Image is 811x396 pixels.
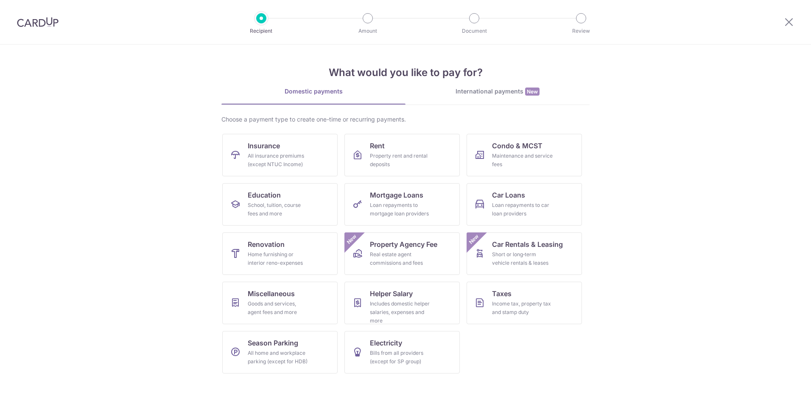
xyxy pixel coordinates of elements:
[221,65,590,80] h4: What would you like to pay for?
[248,338,298,348] span: Season Parking
[248,250,309,267] div: Home furnishing or interior reno-expenses
[248,289,295,299] span: Miscellaneous
[467,134,582,176] a: Condo & MCSTMaintenance and service fees
[221,87,405,96] div: Domestic payments
[492,190,525,200] span: Car Loans
[222,134,338,176] a: InsuranceAll insurance premiums (except NTUC Income)
[248,201,309,218] div: School, tuition, course fees and more
[405,87,590,96] div: International payments
[370,201,431,218] div: Loan repayments to mortgage loan providers
[492,239,563,249] span: Car Rentals & Leasing
[550,27,612,35] p: Review
[467,183,582,226] a: Car LoansLoan repayments to car loan providers
[221,115,590,124] div: Choose a payment type to create one-time or recurring payments.
[248,239,285,249] span: Renovation
[344,282,460,324] a: Helper SalaryIncludes domestic helper salaries, expenses and more
[370,289,413,299] span: Helper Salary
[370,190,423,200] span: Mortgage Loans
[336,27,399,35] p: Amount
[222,331,338,373] a: Season ParkingAll home and workplace parking (except for HDB)
[467,232,582,275] a: Car Rentals & LeasingShort or long‑term vehicle rentals & leasesNew
[17,17,59,27] img: CardUp
[492,289,512,299] span: Taxes
[492,152,553,169] div: Maintenance and service fees
[370,152,431,169] div: Property rent and rental deposits
[492,141,543,151] span: Condo & MCST
[492,201,553,218] div: Loan repayments to car loan providers
[492,250,553,267] div: Short or long‑term vehicle rentals & leases
[344,183,460,226] a: Mortgage LoansLoan repayments to mortgage loan providers
[248,349,309,366] div: All home and workplace parking (except for HDB)
[344,331,460,373] a: ElectricityBills from all providers (except for SP group)
[344,134,460,176] a: RentProperty rent and rental deposits
[344,232,460,275] a: Property Agency FeeReal estate agent commissions and feesNew
[222,232,338,275] a: RenovationHome furnishing or interior reno-expenses
[248,300,309,317] div: Goods and services, agent fees and more
[757,371,803,392] iframe: Opens a widget where you can find more information
[370,300,431,325] div: Includes domestic helper salaries, expenses and more
[230,27,293,35] p: Recipient
[443,27,506,35] p: Document
[370,141,385,151] span: Rent
[345,232,359,246] span: New
[370,349,431,366] div: Bills from all providers (except for SP group)
[370,338,402,348] span: Electricity
[370,250,431,267] div: Real estate agent commissions and fees
[248,152,309,169] div: All insurance premiums (except NTUC Income)
[467,232,481,246] span: New
[492,300,553,317] div: Income tax, property tax and stamp duty
[222,282,338,324] a: MiscellaneousGoods and services, agent fees and more
[525,88,540,96] span: New
[467,282,582,324] a: TaxesIncome tax, property tax and stamp duty
[222,183,338,226] a: EducationSchool, tuition, course fees and more
[370,239,437,249] span: Property Agency Fee
[248,190,281,200] span: Education
[248,141,280,151] span: Insurance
